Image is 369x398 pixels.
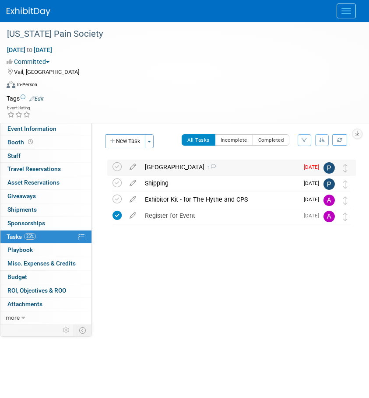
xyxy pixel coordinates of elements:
[141,176,299,191] div: Shipping
[7,152,21,159] span: Staff
[24,233,36,240] span: 25%
[7,57,53,66] button: Committed
[125,163,141,171] a: edit
[304,164,323,170] span: [DATE]
[215,134,253,146] button: Incomplete
[125,196,141,203] a: edit
[323,162,335,174] img: Philip D'Adderio
[7,220,45,227] span: Sponsorships
[0,136,91,149] a: Booth
[323,211,335,222] img: Allison Walsh
[141,208,299,223] div: Register for Event
[343,180,348,189] i: Move task
[7,246,33,253] span: Playbook
[29,96,44,102] a: Edit
[7,80,358,93] div: Event Format
[14,69,79,75] span: Vail, [GEOGRAPHIC_DATA]
[25,46,34,53] span: to
[0,217,91,230] a: Sponsorships
[74,325,92,336] td: Toggle Event Tabs
[0,257,91,270] a: Misc. Expenses & Credits
[125,179,141,187] a: edit
[7,233,36,240] span: Tasks
[7,106,31,110] div: Event Rating
[332,134,347,146] a: Refresh
[337,3,356,18] button: Menu
[7,300,42,307] span: Attachments
[4,26,351,42] div: [US_STATE] Pain Society
[7,94,44,103] td: Tags
[0,284,91,297] a: ROI, Objectives & ROO
[0,163,91,176] a: Travel Reservations
[7,179,60,186] span: Asset Reservations
[0,298,91,311] a: Attachments
[141,192,299,207] div: Exhibitor Kit - for The Hythe and CPS
[7,165,61,172] span: Travel Reservations
[17,81,37,88] div: In-Person
[26,139,35,145] span: Booth not reserved yet
[59,325,74,336] td: Personalize Event Tab Strip
[125,212,141,220] a: edit
[7,273,27,280] span: Budget
[343,164,348,172] i: Move task
[0,176,91,189] a: Asset Reservations
[7,46,53,54] span: [DATE] [DATE]
[343,196,348,205] i: Move task
[304,180,323,186] span: [DATE]
[253,134,290,146] button: Completed
[0,230,91,244] a: Tasks25%
[7,260,76,267] span: Misc. Expenses & Credits
[0,150,91,163] a: Staff
[6,314,20,321] span: more
[7,81,15,88] img: Format-Inperson.png
[0,311,91,325] a: more
[304,213,323,219] span: [DATE]
[323,178,335,190] img: Phil S
[182,134,215,146] button: All Tasks
[141,160,299,175] div: [GEOGRAPHIC_DATA]
[0,271,91,284] a: Budget
[7,192,36,199] span: Giveaways
[7,139,35,146] span: Booth
[0,203,91,216] a: Shipments
[7,206,37,213] span: Shipments
[343,213,348,221] i: Move task
[7,7,50,16] img: ExhibitDay
[0,244,91,257] a: Playbook
[0,122,91,136] a: Event Information
[7,125,56,132] span: Event Information
[0,190,91,203] a: Giveaways
[204,165,216,171] span: 1
[105,134,145,148] button: New Task
[7,287,66,294] span: ROI, Objectives & ROO
[323,195,335,206] img: Allison Walsh
[304,196,323,202] span: [DATE]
